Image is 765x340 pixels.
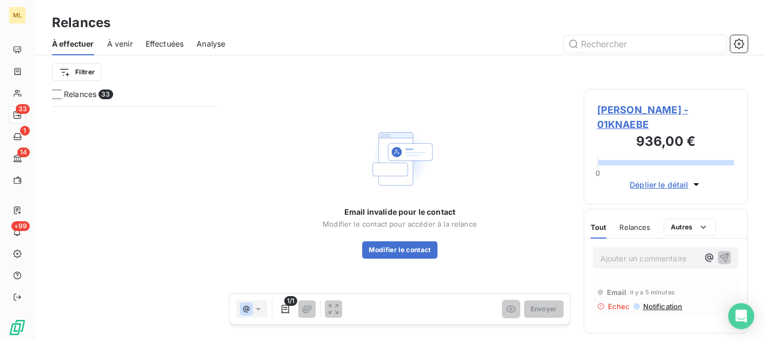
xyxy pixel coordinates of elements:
button: Filtrer [52,63,102,81]
span: 33 [16,104,30,114]
span: À venir [107,39,133,49]
span: 33 [99,89,113,99]
span: 0 [596,169,600,177]
span: À effectuer [52,39,94,49]
span: Email invalide pour le contact [344,207,456,217]
span: Echec [608,302,630,311]
span: Effectuées [146,39,184,49]
span: il y a 5 minutes [630,289,675,296]
span: Notification [642,302,683,311]
img: Logo LeanPay [9,319,26,336]
div: grid [52,106,216,340]
button: Déplier le détail [626,178,705,191]
span: Analyse [197,39,225,49]
button: Autres [664,219,716,236]
button: Modifier le contact [362,241,437,259]
span: [PERSON_NAME] - 01KNAEBE [597,102,734,132]
span: Modifier le contact pour accéder à la relance [323,220,477,228]
span: Relances [64,89,96,100]
span: 1/1 [284,296,297,306]
h3: Relances [52,13,110,33]
span: Tout [591,223,607,232]
span: Relances [619,223,650,232]
span: Email [607,288,627,297]
button: Envoyer [524,300,564,318]
span: 1 [20,126,30,136]
input: Rechercher [564,35,726,53]
div: Open Intercom Messenger [728,303,754,329]
div: ML [9,7,26,24]
span: Déplier le détail [630,179,689,190]
h3: 936,00 € [597,132,734,153]
span: 14 [17,147,30,157]
span: +99 [11,221,30,231]
img: Empty state [365,124,435,194]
